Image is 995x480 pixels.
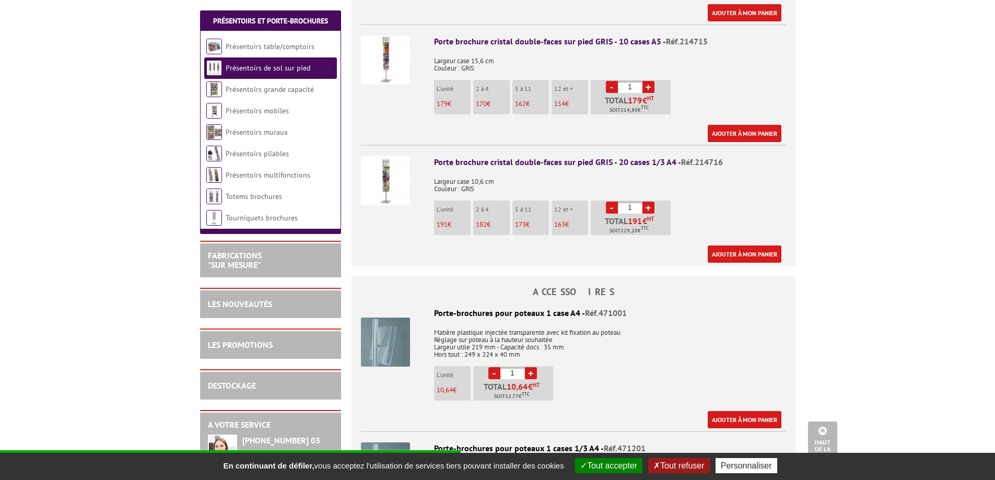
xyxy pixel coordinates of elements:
[476,220,487,229] span: 182
[206,146,222,161] img: Présentoirs pliables
[226,149,289,158] a: Présentoirs pliables
[352,287,795,297] h4: ACCESSOIRES
[361,156,410,205] img: Porte brochure cristal double-faces sur pied GRIS - 20 cases 1/3 A4
[206,167,222,183] img: Présentoirs multifonctions
[628,217,642,225] span: 191
[642,217,647,225] span: €
[206,103,222,119] img: Présentoirs mobiles
[515,221,549,228] p: €
[593,96,671,114] p: Total
[226,192,282,201] a: Totems brochures
[525,367,537,379] a: +
[208,435,237,475] img: widget-service.jpg
[437,100,471,108] p: €
[515,100,549,108] p: €
[476,85,510,92] p: 2 à 4
[226,170,310,180] a: Présentoirs multifonctions
[437,99,448,108] span: 179
[361,322,786,358] p: Matière plastique injectée transparente avec kit fixation au poteau Réglage sur poteau à la haute...
[437,371,471,379] p: L'unité
[575,458,642,473] button: Tout accepter
[434,156,786,168] div: Porte brochure cristal double-faces sur pied GRIS - 20 cases 1/3 A4 -
[554,221,588,228] p: €
[593,217,671,235] p: Total
[554,85,588,92] p: 12 et +
[585,308,627,318] span: Réf.471001
[488,367,500,379] a: -
[434,171,786,193] p: Largeur case 10,6 cm Couleur : GRIS
[242,435,320,446] strong: [PHONE_NUMBER] 03
[206,210,222,226] img: Tourniquets brochures
[476,100,510,108] p: €
[218,461,569,470] span: vous acceptez l'utilisation de services tiers pouvant installer des cookies
[206,81,222,97] img: Présentoirs grande capacité
[437,385,453,394] span: 10,64
[361,307,786,319] div: Porte-brochures pour poteaux 1 case A4 -
[515,85,549,92] p: 5 à 11
[223,461,314,470] strong: En continuant de défiler,
[361,36,410,85] img: Porte brochure cristal double-faces sur pied GRIS - 10 cases A5
[708,411,781,428] a: Ajouter à mon panier
[708,4,781,21] a: Ajouter à mon panier
[533,381,540,389] sup: HT
[476,382,553,401] p: Total
[606,81,618,93] a: -
[716,458,777,473] button: Personnaliser (fenêtre modale)
[515,206,549,213] p: 5 à 11
[621,106,638,114] span: 214,80
[507,382,528,391] span: 10,64
[226,85,314,94] a: Présentoirs grande capacité
[361,318,410,367] img: Porte-brochures pour poteaux 1 case A4
[208,299,272,309] a: LES NOUVEAUTÉS
[208,339,273,350] a: LES PROMOTIONS
[437,221,471,228] p: €
[226,63,310,73] a: Présentoirs de sol sur pied
[213,16,328,26] a: Présentoirs et Porte-brochures
[226,213,298,223] a: Tourniquets brochures
[206,39,222,54] img: Présentoirs table/comptoirs
[808,422,837,464] a: Haut de la page
[437,220,448,229] span: 191
[515,99,526,108] span: 162
[642,81,654,93] a: +
[641,104,649,110] sup: TTC
[610,106,649,114] span: Soit €
[434,36,786,48] div: Porte brochure cristal double-faces sur pied GRIS - 10 cases A5 -
[648,458,709,473] button: Tout refuser
[505,392,519,401] span: 12.77
[647,215,654,223] sup: HT
[522,391,530,397] sup: TTC
[361,442,786,454] div: Porte-brochures pour poteaux 1 cases 1/3 A4 -
[642,202,654,214] a: +
[641,225,649,231] sup: TTC
[437,206,471,213] p: L'unité
[621,227,638,235] span: 229,20
[206,60,222,76] img: Présentoirs de sol sur pied
[437,85,471,92] p: L'unité
[642,96,647,104] span: €
[434,50,786,72] p: Largeur case 15,6 cm Couleur : GRIS
[208,380,256,391] a: DESTOCKAGE
[206,189,222,204] img: Totems brochures
[226,106,289,115] a: Présentoirs mobiles
[681,157,723,167] span: Réf.214716
[606,202,618,214] a: -
[208,250,262,270] a: FABRICATIONS"Sur Mesure"
[208,420,333,430] h2: A votre service
[554,220,565,229] span: 163
[647,95,654,102] sup: HT
[507,382,540,391] span: €
[242,449,333,467] div: [PERSON_NAME][DATE] au [DATE]
[604,443,646,453] span: Réf.471201
[708,125,781,142] a: Ajouter à mon panier
[476,221,510,228] p: €
[515,220,526,229] span: 173
[476,99,487,108] span: 170
[708,245,781,263] a: Ajouter à mon panier
[554,100,588,108] p: €
[666,36,708,46] span: Réf.214715
[554,206,588,213] p: 12 et +
[494,392,530,401] span: Soit €
[206,124,222,140] img: Présentoirs muraux
[554,99,565,108] span: 154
